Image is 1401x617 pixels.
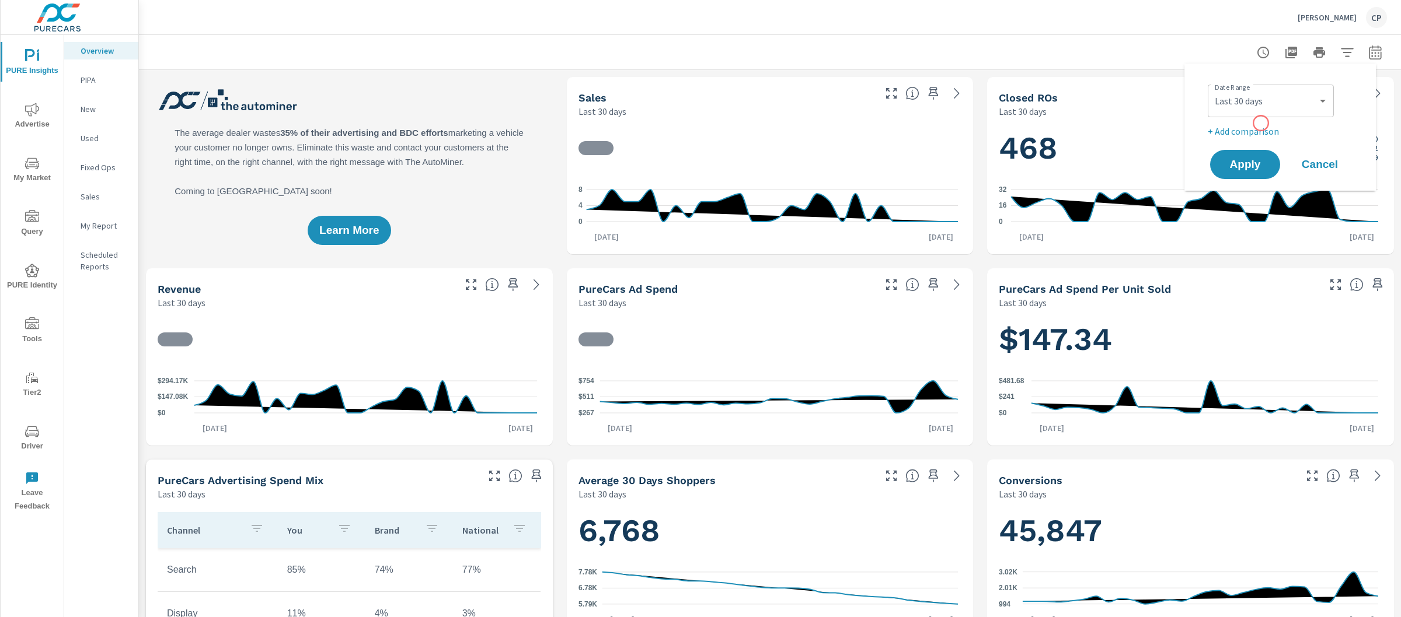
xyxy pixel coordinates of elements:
[578,92,607,104] h5: Sales
[453,555,541,584] td: 77%
[1031,422,1072,434] p: [DATE]
[81,132,129,144] p: Used
[158,409,166,417] text: $0
[1341,422,1382,434] p: [DATE]
[81,45,129,57] p: Overview
[1,35,64,518] div: nav menu
[4,425,60,453] span: Driver
[81,103,129,115] p: New
[1222,159,1268,170] span: Apply
[64,71,138,89] div: PIPA
[578,218,583,226] text: 0
[64,129,138,147] div: Used
[485,467,504,485] button: Make Fullscreen
[81,191,129,202] p: Sales
[1210,150,1280,179] button: Apply
[4,264,60,292] span: PURE Identity
[319,225,379,236] span: Learn More
[64,246,138,275] div: Scheduled Reports
[4,156,60,185] span: My Market
[947,467,966,485] a: See more details in report
[999,409,1007,417] text: $0
[924,467,943,485] span: Save this to your personalized report
[882,467,901,485] button: Make Fullscreen
[578,393,594,401] text: $511
[365,555,453,584] td: 74%
[947,275,966,294] a: See more details in report
[1364,41,1387,64] button: Select Date Range
[81,220,129,232] p: My Report
[527,467,546,485] span: Save this to your personalized report
[64,188,138,205] div: Sales
[4,471,60,513] span: Leave Feedback
[158,487,205,501] p: Last 30 days
[905,469,919,483] span: A rolling 30 day total of daily Shoppers on the dealership website, averaged over the selected da...
[1208,124,1357,138] p: + Add comparison
[4,210,60,239] span: Query
[999,600,1010,608] text: 994
[578,185,583,194] text: 8
[999,92,1058,104] h5: Closed ROs
[1368,467,1387,485] a: See more details in report
[527,275,546,294] a: See more details in report
[924,275,943,294] span: Save this to your personalized report
[578,474,716,486] h5: Average 30 Days Shoppers
[508,469,522,483] span: This table looks at how you compare to the amount of budget you spend per channel as opposed to y...
[308,216,391,245] button: Learn More
[158,377,188,385] text: $294.17K
[1308,41,1331,64] button: Print Report
[578,510,962,550] h1: 6,768
[1326,275,1345,294] button: Make Fullscreen
[462,524,503,536] p: National
[64,100,138,118] div: New
[586,231,627,243] p: [DATE]
[1341,231,1382,243] p: [DATE]
[167,524,241,536] p: Channel
[81,74,129,86] p: PIPA
[999,377,1024,385] text: $481.68
[999,104,1047,118] p: Last 30 days
[947,84,966,103] a: See more details in report
[1285,150,1355,179] button: Cancel
[578,409,594,417] text: $267
[81,162,129,173] p: Fixed Ops
[158,283,201,295] h5: Revenue
[1280,41,1303,64] button: "Export Report to PDF"
[4,317,60,346] span: Tools
[999,393,1015,401] text: $241
[1336,41,1359,64] button: Apply Filters
[485,278,499,292] span: Total sales revenue over the selected date range. [Source: This data is sourced from the dealer’s...
[1298,12,1357,23] p: [PERSON_NAME]
[905,86,919,100] span: Number of vehicles sold by the dealership over the selected date range. [Source: This data is sou...
[999,202,1007,210] text: 16
[158,555,278,584] td: Search
[924,84,943,103] span: Save this to your personalized report
[1368,84,1387,103] a: See more details in report
[278,555,365,584] td: 85%
[882,275,901,294] button: Make Fullscreen
[500,422,541,434] p: [DATE]
[600,422,640,434] p: [DATE]
[194,422,235,434] p: [DATE]
[578,568,597,576] text: 7.78K
[999,487,1047,501] p: Last 30 days
[1345,467,1364,485] span: Save this to your personalized report
[999,474,1062,486] h5: Conversions
[999,510,1382,550] h1: 45,847
[882,84,901,103] button: Make Fullscreen
[999,185,1007,194] text: 32
[1326,469,1340,483] span: The number of dealer-specified goals completed by a visitor. [Source: This data is provided by th...
[158,474,323,486] h5: PureCars Advertising Spend Mix
[287,524,328,536] p: You
[999,584,1017,592] text: 2.01K
[4,49,60,78] span: PURE Insights
[1368,275,1387,294] span: Save this to your personalized report
[158,393,188,401] text: $147.08K
[999,320,1382,359] h1: $147.34
[462,275,480,294] button: Make Fullscreen
[81,249,129,272] p: Scheduled Reports
[375,524,416,536] p: Brand
[578,584,597,592] text: 6.78K
[1350,278,1364,292] span: Average cost of advertising per each vehicle sold at the dealer over the selected date range. The...
[578,487,626,501] p: Last 30 days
